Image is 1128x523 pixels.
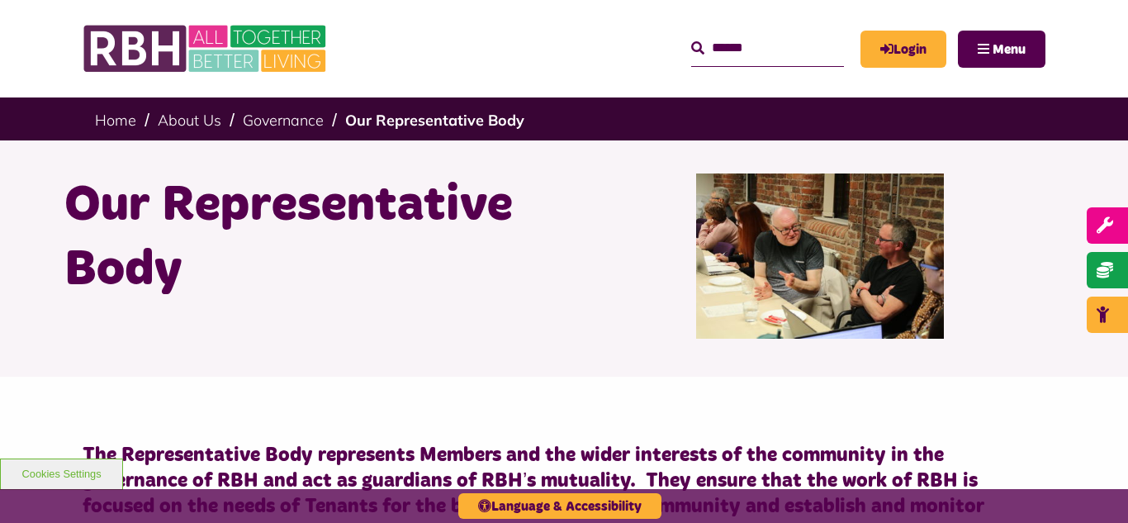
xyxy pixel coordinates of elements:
span: Menu [993,43,1026,56]
a: Our Representative Body [345,111,524,130]
a: Home [95,111,136,130]
iframe: Netcall Web Assistant for live chat [1054,449,1128,523]
img: RBH [83,17,330,81]
button: Navigation [958,31,1045,68]
img: Rep Body [696,174,944,339]
button: Language & Accessibility [458,493,661,519]
h1: Our Representative Body [64,174,552,302]
a: MyRBH [860,31,946,68]
a: Governance [243,111,324,130]
a: About Us [158,111,221,130]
